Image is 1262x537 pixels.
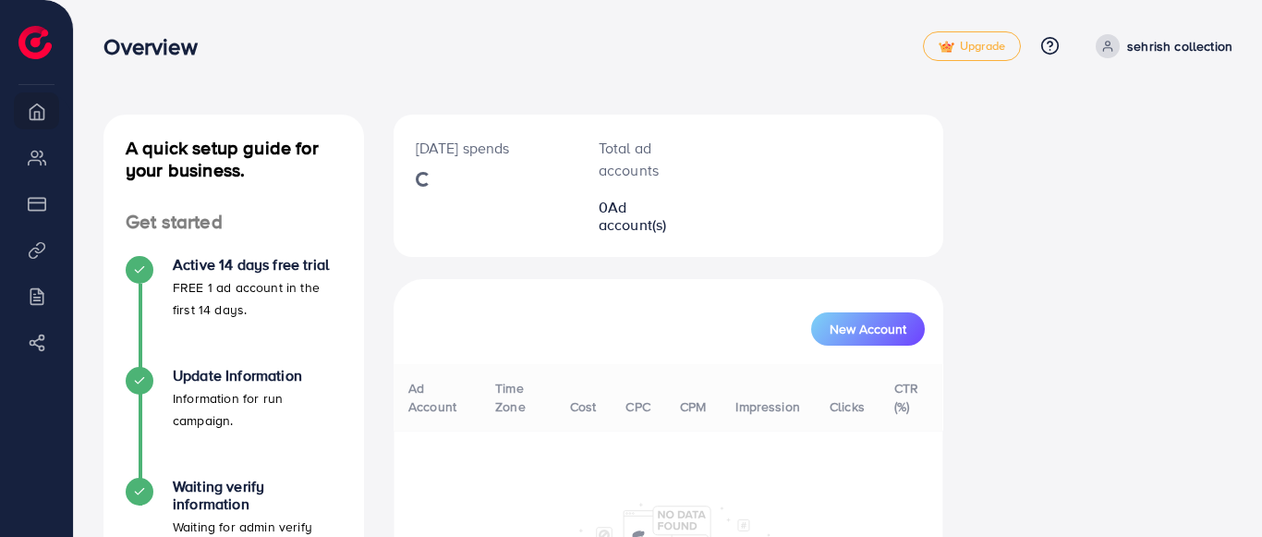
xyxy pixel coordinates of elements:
p: sehrish collection [1127,35,1232,57]
h4: A quick setup guide for your business. [103,137,364,181]
a: tickUpgrade [923,31,1021,61]
span: Ad account(s) [599,197,667,235]
h4: Waiting verify information [173,478,342,513]
li: Update Information [103,367,364,478]
img: logo [18,26,52,59]
img: tick [939,41,954,54]
h3: Overview [103,33,212,60]
span: Upgrade [939,40,1005,54]
span: New Account [830,323,906,336]
a: sehrish collection [1088,34,1232,58]
p: FREE 1 ad account in the first 14 days. [173,276,342,321]
h2: 0 [599,199,692,234]
h4: Get started [103,211,364,234]
p: Total ad accounts [599,137,692,181]
li: Active 14 days free trial [103,256,364,367]
h4: Active 14 days free trial [173,256,342,274]
p: [DATE] spends [416,137,554,159]
button: New Account [811,312,925,346]
p: Information for run campaign. [173,387,342,432]
h4: Update Information [173,367,342,384]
